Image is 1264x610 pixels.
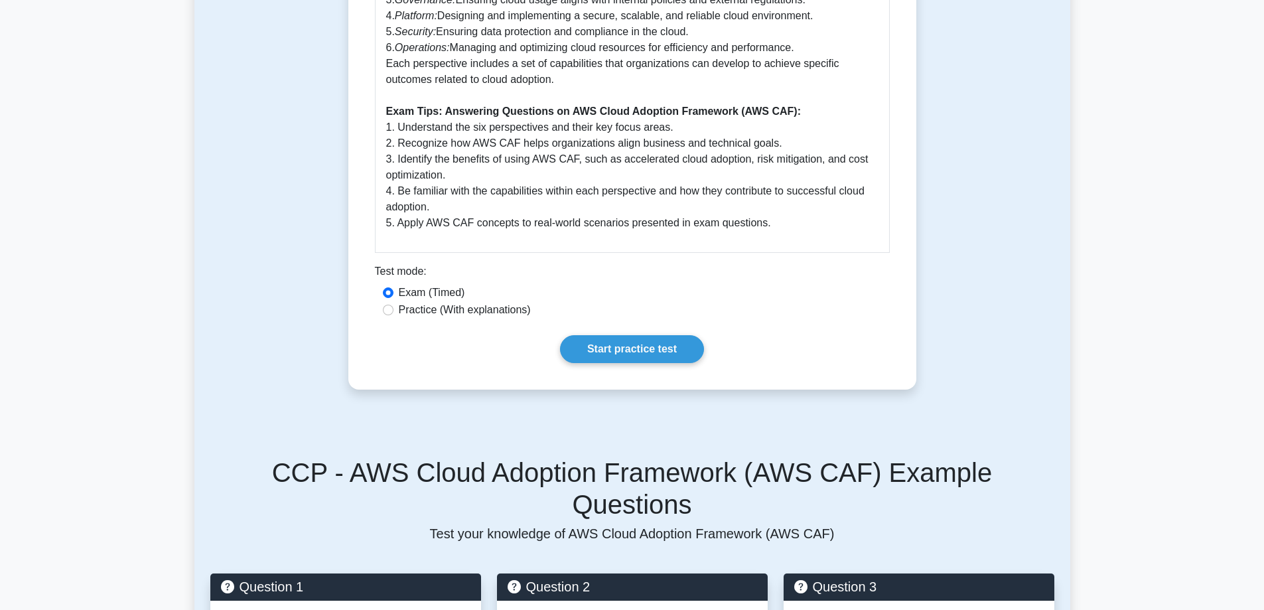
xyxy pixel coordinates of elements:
[399,285,465,301] label: Exam (Timed)
[221,579,470,595] h5: Question 1
[395,10,437,21] i: Platform:
[560,335,704,363] a: Start practice test
[210,526,1054,542] p: Test your knowledge of AWS Cloud Adoption Framework (AWS CAF)
[395,26,436,37] i: Security:
[508,579,757,595] h5: Question 2
[386,106,802,117] b: Exam Tips: Answering Questions on AWS Cloud Adoption Framework (AWS CAF):
[794,579,1044,595] h5: Question 3
[375,264,890,285] div: Test mode:
[399,302,531,318] label: Practice (With explanations)
[210,457,1054,520] h5: CCP - AWS Cloud Adoption Framework (AWS CAF) Example Questions
[395,42,450,53] i: Operations:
